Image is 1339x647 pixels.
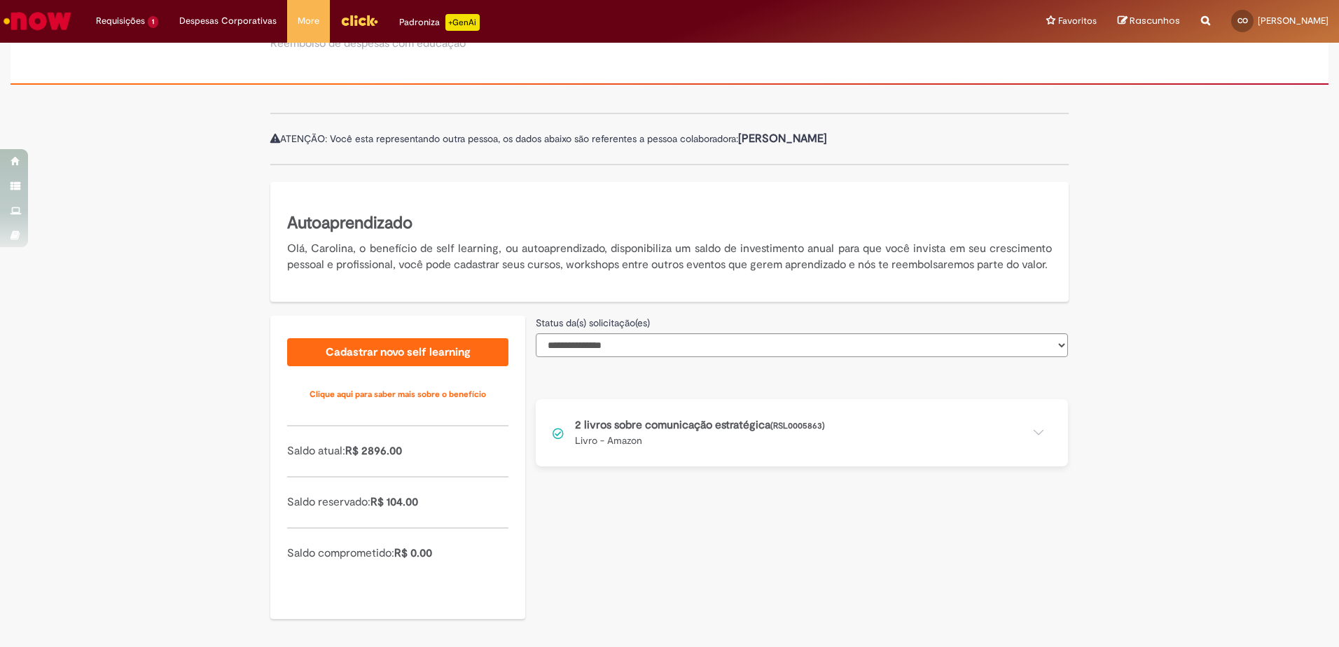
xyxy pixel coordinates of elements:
[287,241,1052,273] p: Olá, Carolina, o benefício de self learning, ou autoaprendizado, disponibiliza um saldo de invest...
[445,14,480,31] p: +GenAi
[1237,16,1248,25] span: CO
[394,546,432,560] span: R$ 0.00
[298,14,319,28] span: More
[1058,14,1097,28] span: Favoritos
[179,14,277,28] span: Despesas Corporativas
[399,14,480,31] div: Padroniza
[738,132,827,146] b: [PERSON_NAME]
[270,113,1069,165] div: ATENÇÃO: Você esta representando outra pessoa, os dados abaixo são referentes a pessoa colaboradora:
[536,316,650,330] label: Status da(s) solicitação(es)
[370,495,418,509] span: R$ 104.00
[287,211,1052,235] h5: Autoaprendizado
[287,443,508,459] p: Saldo atual:
[96,14,145,28] span: Requisições
[287,380,508,408] a: Clique aqui para saber mais sobre o benefício
[287,494,508,510] p: Saldo reservado:
[287,545,508,562] p: Saldo comprometido:
[1118,15,1180,28] a: Rascunhos
[287,338,508,366] a: Cadastrar novo self learning
[1,7,74,35] img: ServiceNow
[1130,14,1180,27] span: Rascunhos
[270,38,466,50] h2: Reembolso de despesas com educação
[148,16,158,28] span: 1
[340,10,378,31] img: click_logo_yellow_360x200.png
[345,444,402,458] span: R$ 2896.00
[1258,15,1328,27] span: [PERSON_NAME]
